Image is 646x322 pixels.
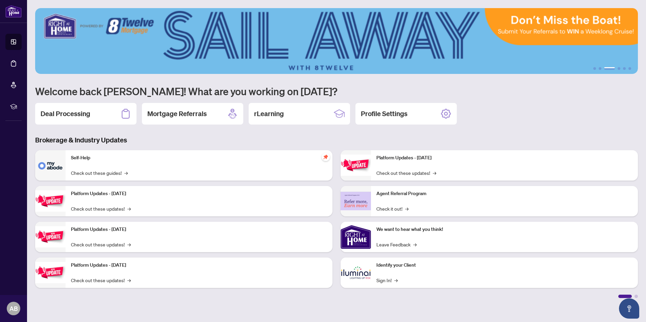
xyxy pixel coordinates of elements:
h2: Deal Processing [41,109,90,118]
img: Platform Updates - June 23, 2025 [341,155,371,176]
p: Identify your Client [376,262,632,269]
span: → [127,241,131,248]
a: Check out these updates!→ [71,276,131,284]
p: Platform Updates - [DATE] [71,190,327,197]
img: logo [5,5,22,18]
button: 5 [623,67,626,70]
button: 2 [599,67,601,70]
p: Platform Updates - [DATE] [71,262,327,269]
span: → [433,169,436,177]
img: Identify your Client [341,258,371,288]
img: Self-Help [35,150,66,181]
p: Self-Help [71,154,327,162]
h2: Profile Settings [361,109,407,118]
img: Platform Updates - July 21, 2025 [35,226,66,247]
h2: rLearning [254,109,284,118]
span: → [394,276,398,284]
a: Check it out!→ [376,205,408,212]
img: Platform Updates - July 8, 2025 [35,262,66,283]
p: Platform Updates - [DATE] [71,226,327,233]
span: → [127,276,131,284]
img: Platform Updates - September 16, 2025 [35,190,66,212]
span: → [413,241,417,248]
span: → [405,205,408,212]
button: 1 [593,67,596,70]
a: Leave Feedback→ [376,241,417,248]
a: Check out these updates!→ [376,169,436,177]
h1: Welcome back [PERSON_NAME]! What are you working on [DATE]? [35,85,638,98]
a: Check out these updates!→ [71,205,131,212]
img: Slide 2 [35,8,638,74]
button: Open asap [619,298,639,319]
a: Check out these updates!→ [71,241,131,248]
a: Check out these guides!→ [71,169,128,177]
span: → [127,205,131,212]
button: 4 [618,67,620,70]
h2: Mortgage Referrals [147,109,207,118]
span: → [124,169,128,177]
img: We want to hear what you think! [341,222,371,252]
span: pushpin [322,153,330,161]
p: Platform Updates - [DATE] [376,154,632,162]
p: Agent Referral Program [376,190,632,197]
a: Sign In!→ [376,276,398,284]
img: Agent Referral Program [341,192,371,210]
span: AB [9,304,18,313]
button: 3 [604,67,615,70]
p: We want to hear what you think! [376,226,632,233]
button: 6 [628,67,631,70]
h3: Brokerage & Industry Updates [35,135,638,145]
